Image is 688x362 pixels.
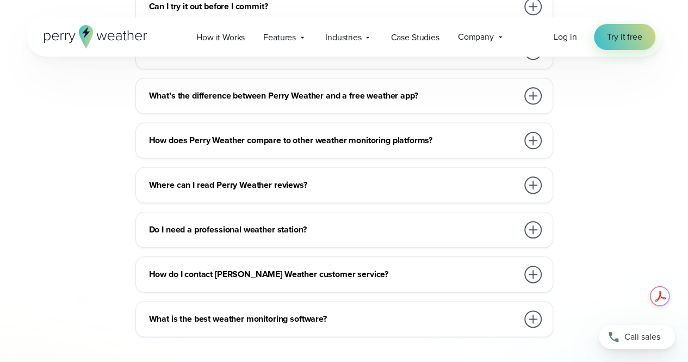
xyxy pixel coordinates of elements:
[149,312,518,326] h3: What is the best weather monitoring software?
[149,134,518,147] h3: How does Perry Weather compare to other weather monitoring platforms?
[149,89,518,102] h3: What’s the difference between Perry Weather and a free weather app?
[263,31,296,44] span: Features
[149,268,518,281] h3: How do I contact [PERSON_NAME] Weather customer service?
[624,330,660,343] span: Call sales
[149,223,518,236] h3: Do I need a professional weather station?
[458,30,494,44] span: Company
[196,31,245,44] span: How it Works
[594,24,655,50] a: Try it free
[381,26,448,48] a: Case Studies
[391,31,439,44] span: Case Studies
[599,325,675,349] a: Call sales
[554,30,577,44] a: Log in
[325,31,361,44] span: Industries
[554,30,577,43] span: Log in
[187,26,254,48] a: How it Works
[607,30,642,44] span: Try it free
[149,179,518,192] h3: Where can I read Perry Weather reviews?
